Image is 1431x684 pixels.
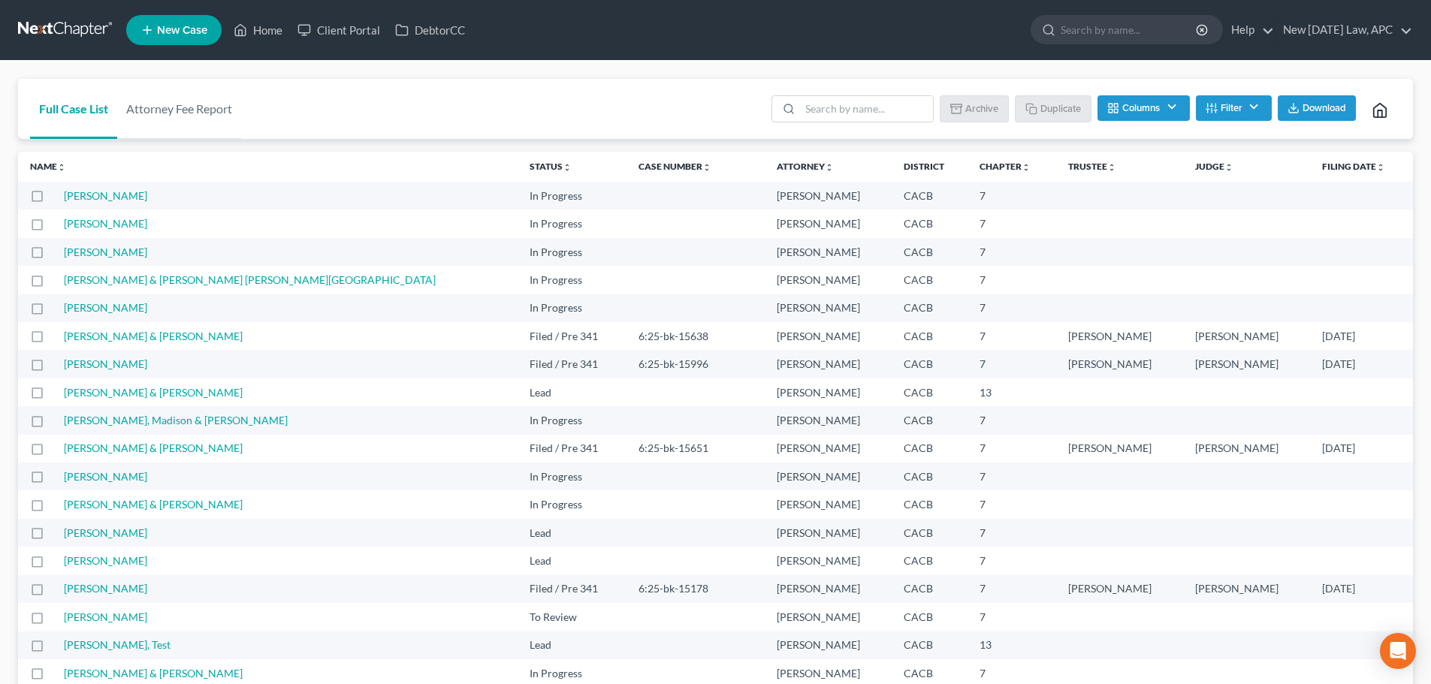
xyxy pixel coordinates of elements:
a: [PERSON_NAME] [64,217,147,230]
td: Filed / Pre 341 [518,322,626,350]
td: 7 [968,266,1056,294]
td: In Progress [518,238,626,266]
td: CACB [892,575,968,603]
td: 6:25-bk-15178 [626,575,765,603]
a: Full Case List [30,79,117,139]
a: New [DATE] Law, APC [1276,17,1412,44]
a: Trusteeunfold_more [1068,161,1116,172]
a: [PERSON_NAME] & [PERSON_NAME] [64,386,243,399]
td: [PERSON_NAME] [765,435,892,463]
td: 7 [968,603,1056,631]
td: 7 [968,322,1056,350]
span: New Case [157,25,207,36]
td: CACB [892,435,968,463]
td: In Progress [518,266,626,294]
td: CACB [892,182,968,209]
td: 7 [968,490,1056,518]
td: CACB [892,294,968,322]
td: [PERSON_NAME] [1056,575,1183,603]
td: 7 [968,238,1056,266]
a: [PERSON_NAME] & [PERSON_NAME] [64,667,243,679]
a: [PERSON_NAME] [64,470,147,483]
td: 7 [968,209,1056,237]
td: [PERSON_NAME] [765,294,892,322]
td: [PERSON_NAME] [765,603,892,631]
td: CACB [892,378,968,406]
td: CACB [892,406,968,434]
td: [PERSON_NAME] [1183,435,1310,463]
a: [PERSON_NAME] & [PERSON_NAME] [64,330,243,342]
td: 7 [968,463,1056,490]
td: [PERSON_NAME] [765,519,892,547]
i: unfold_more [1224,163,1233,172]
td: 6:25-bk-15638 [626,322,765,350]
td: 7 [968,575,1056,603]
td: [PERSON_NAME] [765,350,892,378]
a: Case Numberunfold_more [639,161,711,172]
a: Help [1224,17,1274,44]
button: Columns [1097,95,1189,121]
td: In Progress [518,406,626,434]
a: [PERSON_NAME] [64,301,147,314]
td: In Progress [518,294,626,322]
td: [PERSON_NAME] [765,631,892,659]
td: [PERSON_NAME] [765,575,892,603]
td: [PERSON_NAME] [765,378,892,406]
td: 7 [968,182,1056,209]
i: unfold_more [702,163,711,172]
a: [PERSON_NAME] [64,246,147,258]
td: In Progress [518,182,626,209]
td: [PERSON_NAME] [1183,575,1310,603]
a: Attorneyunfold_more [777,161,834,172]
a: [PERSON_NAME], Test [64,638,171,651]
td: 6:25-bk-15996 [626,350,765,378]
a: [PERSON_NAME] [64,526,147,539]
td: [PERSON_NAME] [765,490,892,518]
td: Lead [518,631,626,659]
button: Filter [1196,95,1272,121]
a: [PERSON_NAME] & [PERSON_NAME] [PERSON_NAME][GEOGRAPHIC_DATA] [64,273,436,286]
td: To Review [518,603,626,631]
td: Lead [518,519,626,547]
td: 6:25-bk-15651 [626,435,765,463]
td: [PERSON_NAME] [1056,322,1183,350]
input: Search by name... [1061,16,1198,44]
a: [PERSON_NAME] [64,610,147,623]
a: Filing Dateunfold_more [1322,161,1385,172]
a: [PERSON_NAME] [64,357,147,370]
a: Client Portal [290,17,388,44]
td: In Progress [518,463,626,490]
td: CACB [892,322,968,350]
td: 13 [968,631,1056,659]
td: Lead [518,547,626,574]
td: [PERSON_NAME] [765,182,892,209]
a: Judgeunfold_more [1195,161,1233,172]
td: 7 [968,435,1056,463]
td: [PERSON_NAME] [765,266,892,294]
td: CACB [892,547,968,574]
a: Home [226,17,290,44]
td: 7 [968,519,1056,547]
span: Download [1303,102,1346,114]
i: unfold_more [1022,163,1031,172]
a: Statusunfold_more [530,161,572,172]
td: [DATE] [1310,435,1413,463]
th: District [892,152,968,182]
td: Filed / Pre 341 [518,435,626,463]
div: Open Intercom Messenger [1380,633,1416,669]
i: unfold_more [1376,163,1385,172]
td: Filed / Pre 341 [518,350,626,378]
i: unfold_more [563,163,572,172]
td: CACB [892,266,968,294]
td: [PERSON_NAME] [1056,350,1183,378]
a: Attorney Fee Report [117,79,241,139]
td: 7 [968,547,1056,574]
td: Filed / Pre 341 [518,575,626,603]
td: 7 [968,294,1056,322]
i: unfold_more [1107,163,1116,172]
a: [PERSON_NAME], Madison & [PERSON_NAME] [64,414,288,426]
td: CACB [892,631,968,659]
td: CACB [892,209,968,237]
td: CACB [892,463,968,490]
td: In Progress [518,209,626,237]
